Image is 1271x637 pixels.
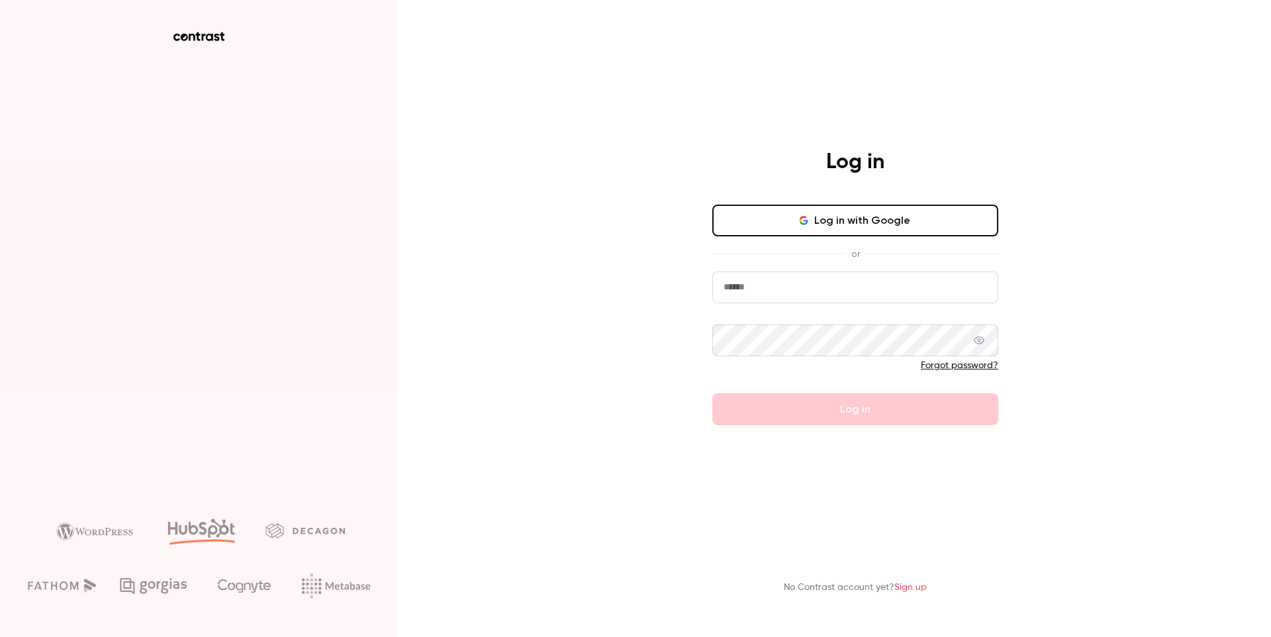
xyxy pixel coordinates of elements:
[826,149,884,175] h4: Log in
[784,581,927,595] p: No Contrast account yet?
[921,361,998,370] a: Forgot password?
[265,523,345,538] img: decagon
[894,583,927,592] a: Sign up
[845,247,867,261] span: or
[712,205,998,236] button: Log in with Google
